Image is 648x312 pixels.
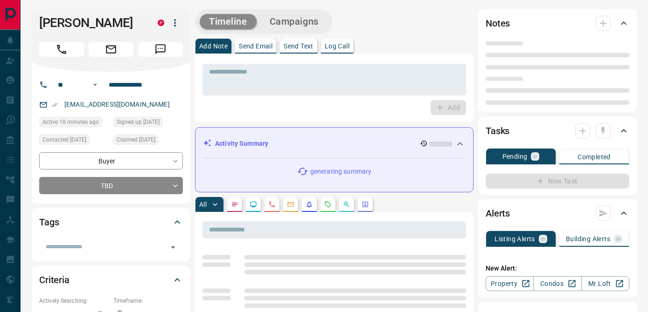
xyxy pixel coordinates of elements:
[215,139,268,149] p: Activity Summary
[486,16,510,31] h2: Notes
[486,120,629,142] div: Tasks
[200,14,257,29] button: Timeline
[138,42,183,57] span: Message
[39,135,109,148] div: Wed Aug 13 2025
[260,14,328,29] button: Campaigns
[113,297,183,305] p: Timeframe:
[39,42,84,57] span: Call
[566,236,610,242] p: Building Alerts
[533,276,581,291] a: Condos
[42,117,99,127] span: Active 18 minutes ago
[486,206,510,221] h2: Alerts
[39,152,183,170] div: Buyer
[287,201,294,208] svg: Emails
[42,135,86,144] span: Contacted [DATE]
[239,43,272,49] p: Send Email
[199,201,207,208] p: All
[486,202,629,224] div: Alerts
[199,43,228,49] p: Add Note
[158,20,164,26] div: property.ca
[325,43,349,49] p: Log Call
[51,102,58,108] svg: Email Verified
[486,123,509,138] h2: Tasks
[167,241,180,254] button: Open
[324,201,332,208] svg: Requests
[90,79,101,90] button: Open
[39,211,183,233] div: Tags
[581,276,629,291] a: Mr.Loft
[203,135,466,152] div: Activity Summary
[486,12,629,34] div: Notes
[343,201,350,208] svg: Opportunities
[310,167,371,176] p: generating summary
[39,177,183,194] div: TBD
[231,201,238,208] svg: Notes
[39,215,59,230] h2: Tags
[502,153,528,160] p: Pending
[306,201,313,208] svg: Listing Alerts
[117,135,155,144] span: Claimed [DATE]
[39,117,109,130] div: Sat Aug 16 2025
[39,297,109,305] p: Actively Searching:
[39,272,70,287] h2: Criteria
[39,15,144,30] h1: [PERSON_NAME]
[113,117,183,130] div: Mon Aug 04 2025
[495,236,535,242] p: Listing Alerts
[486,276,534,291] a: Property
[113,135,183,148] div: Wed Aug 13 2025
[250,201,257,208] svg: Lead Browsing Activity
[117,117,160,127] span: Signed up [DATE]
[89,42,133,57] span: Email
[362,201,369,208] svg: Agent Actions
[64,101,170,108] a: [EMAIL_ADDRESS][DOMAIN_NAME]
[284,43,314,49] p: Send Text
[578,154,611,160] p: Completed
[268,201,276,208] svg: Calls
[486,264,629,273] p: New Alert:
[39,269,183,291] div: Criteria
